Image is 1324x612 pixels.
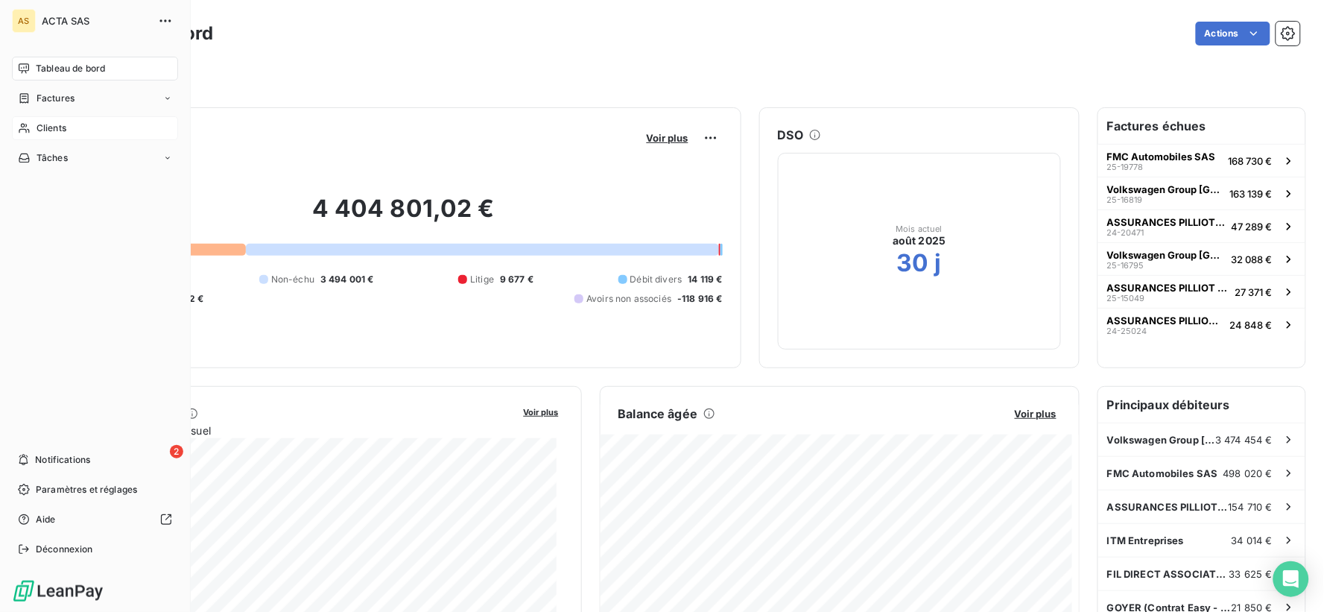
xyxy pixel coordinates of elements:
[1098,387,1305,423] h6: Principaux débiteurs
[630,273,682,286] span: Débit divers
[1107,434,1215,446] span: Volkswagen Group [GEOGRAPHIC_DATA]
[12,57,178,81] a: Tableau de bord
[1232,253,1273,265] span: 32 088 €
[1107,151,1216,163] span: FMC Automobiles SAS
[778,126,803,144] h6: DSO
[500,273,533,286] span: 9 677 €
[896,224,943,233] span: Mois actuel
[893,233,946,248] span: août 2025
[320,273,374,286] span: 3 494 001 €
[36,513,56,526] span: Aide
[1098,177,1305,209] button: Volkswagen Group [GEOGRAPHIC_DATA]25-16819163 139 €
[36,62,105,75] span: Tableau de bord
[618,405,698,423] h6: Balance âgée
[1107,195,1143,204] span: 25-16819
[897,248,929,278] h2: 30
[1273,561,1309,597] div: Open Intercom Messenger
[1107,467,1218,479] span: FMC Automobiles SAS
[470,273,494,286] span: Litige
[1098,275,1305,308] button: ASSURANCES PILLIOT - Contrat Easy Fleet25-1504927 371 €
[1232,221,1273,233] span: 47 289 €
[1107,326,1147,335] span: 24-25024
[1107,261,1144,270] span: 25-16795
[1107,294,1145,303] span: 25-15049
[1098,144,1305,177] button: FMC Automobiles SAS25-19778168 730 €
[1107,568,1229,580] span: FIL DIRECT ASSOCIATION
[12,508,178,531] a: Aide
[524,407,559,417] span: Voir plus
[1235,286,1273,298] span: 27 371 €
[84,194,723,239] h2: 4 404 801,02 €
[1107,249,1226,261] span: Volkswagen Group [GEOGRAPHIC_DATA]
[1010,407,1061,420] button: Voir plus
[170,445,183,458] span: 2
[12,86,178,110] a: Factures
[1229,501,1273,513] span: 154 710 €
[688,273,722,286] span: 14 119 €
[677,292,723,306] span: -118 916 €
[1223,467,1273,479] span: 498 020 €
[1230,188,1273,200] span: 163 139 €
[1107,315,1224,326] span: ASSURANCES PILLIOT - Contrat Easy Fleet
[1015,408,1057,420] span: Voir plus
[1107,282,1229,294] span: ASSURANCES PILLIOT - Contrat Easy Fleet
[1107,228,1144,237] span: 24-20471
[42,15,149,27] span: ACTA SAS
[1098,308,1305,341] button: ASSURANCES PILLIOT - Contrat Easy Fleet24-2502424 848 €
[1215,434,1273,446] span: 3 474 454 €
[586,292,671,306] span: Avoirs non associés
[1196,22,1270,45] button: Actions
[1230,319,1273,331] span: 24 848 €
[37,122,66,135] span: Clients
[36,543,93,556] span: Déconnexion
[35,453,90,467] span: Notifications
[647,132,688,144] span: Voir plus
[12,579,104,603] img: Logo LeanPay
[1229,568,1273,580] span: 33 625 €
[12,116,178,140] a: Clients
[12,9,36,33] div: AS
[1107,534,1184,546] span: ITM Entreprises
[84,423,513,438] span: Chiffre d'affaires mensuel
[37,151,68,165] span: Tâches
[37,92,75,105] span: Factures
[1107,501,1229,513] span: ASSURANCES PILLIOT - Contrat Easy Fleet
[1098,108,1305,144] h6: Factures échues
[1232,534,1273,546] span: 34 014 €
[36,483,137,496] span: Paramètres et réglages
[1098,242,1305,275] button: Volkswagen Group [GEOGRAPHIC_DATA]25-1679532 088 €
[12,146,178,170] a: Tâches
[1098,209,1305,242] button: ASSURANCES PILLIOT - Contrat Easy Fleet24-2047147 289 €
[1229,155,1273,167] span: 168 730 €
[1107,216,1226,228] span: ASSURANCES PILLIOT - Contrat Easy Fleet
[642,131,693,145] button: Voir plus
[519,405,563,418] button: Voir plus
[935,248,942,278] h2: j
[12,478,178,502] a: Paramètres et réglages
[1107,183,1224,195] span: Volkswagen Group [GEOGRAPHIC_DATA]
[1107,163,1144,171] span: 25-19778
[271,273,314,286] span: Non-échu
